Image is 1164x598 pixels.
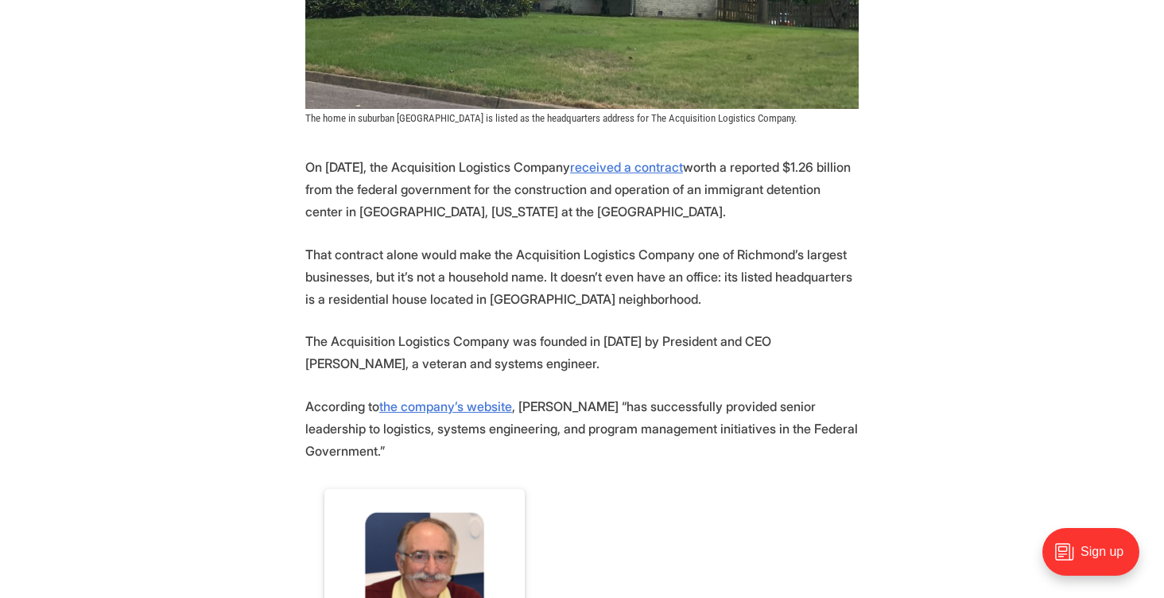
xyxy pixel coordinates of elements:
[305,395,859,462] p: According to , [PERSON_NAME] “has successfully provided senior leadership to logistics, systems e...
[305,112,797,124] span: The home in suburban [GEOGRAPHIC_DATA] is listed as the headquarters address for The Acquisition ...
[305,330,859,375] p: The Acquisition Logistics Company was founded in [DATE] by President and CEO [PERSON_NAME], a vet...
[1029,520,1164,598] iframe: portal-trigger
[379,398,512,414] a: the company’s website
[305,156,859,223] p: On [DATE], the Acquisition Logistics Company worth a reported $1.26 billion from the federal gove...
[305,243,859,310] p: That contract alone would make the Acquisition Logistics Company one of Richmond’s largest busine...
[570,159,683,175] a: received a contract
